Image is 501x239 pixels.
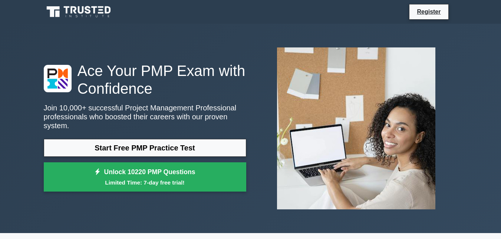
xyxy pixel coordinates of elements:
[53,178,237,187] small: Limited Time: 7-day free trial!
[44,162,246,192] a: Unlock 10220 PMP QuestionsLimited Time: 7-day free trial!
[44,62,246,97] h1: Ace Your PMP Exam with Confidence
[44,139,246,157] a: Start Free PMP Practice Test
[412,7,445,16] a: Register
[44,103,246,130] p: Join 10,000+ successful Project Management Professional professionals who boosted their careers w...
